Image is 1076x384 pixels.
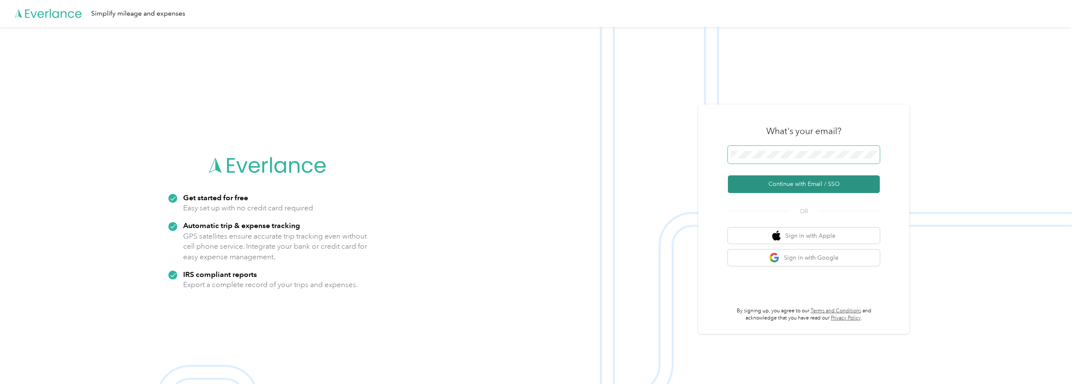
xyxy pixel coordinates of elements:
strong: IRS compliant reports [183,270,257,279]
img: apple logo [772,231,781,241]
strong: Get started for free [183,193,248,202]
h3: What's your email? [766,125,841,137]
strong: Automatic trip & expense tracking [183,221,300,230]
p: Export a complete record of your trips and expenses. [183,279,358,290]
p: Easy set up with no credit card required [183,203,313,213]
span: OR [789,207,819,216]
button: Continue with Email / SSO [728,175,880,193]
a: Terms and Conditions [811,308,861,314]
a: Privacy Policy [831,315,861,321]
div: Simplify mileage and expenses [91,8,185,19]
button: google logoSign in with Google [728,250,880,266]
img: google logo [769,252,780,263]
button: apple logoSign in with Apple [728,228,880,244]
p: By signing up, you agree to our and acknowledge that you have read our . [728,307,880,322]
p: GPS satellites ensure accurate trip tracking even without cell phone service. Integrate your bank... [183,231,368,262]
